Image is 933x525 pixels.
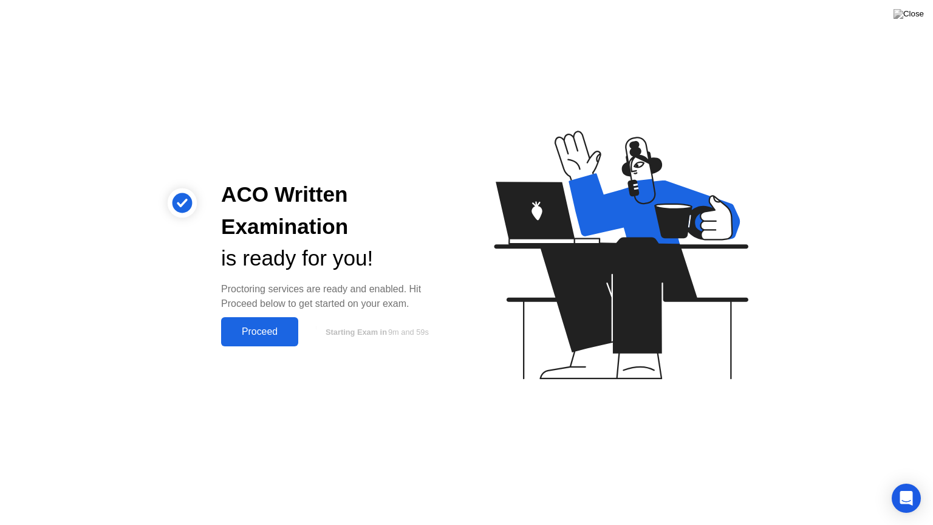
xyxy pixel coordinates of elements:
[221,179,447,243] div: ACO Written Examination
[221,282,447,311] div: Proctoring services are ready and enabled. Hit Proceed below to get started on your exam.
[304,320,447,343] button: Starting Exam in9m and 59s
[892,484,921,513] div: Open Intercom Messenger
[388,328,429,337] span: 9m and 59s
[894,9,924,19] img: Close
[221,317,298,346] button: Proceed
[225,326,295,337] div: Proceed
[221,242,447,275] div: is ready for you!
